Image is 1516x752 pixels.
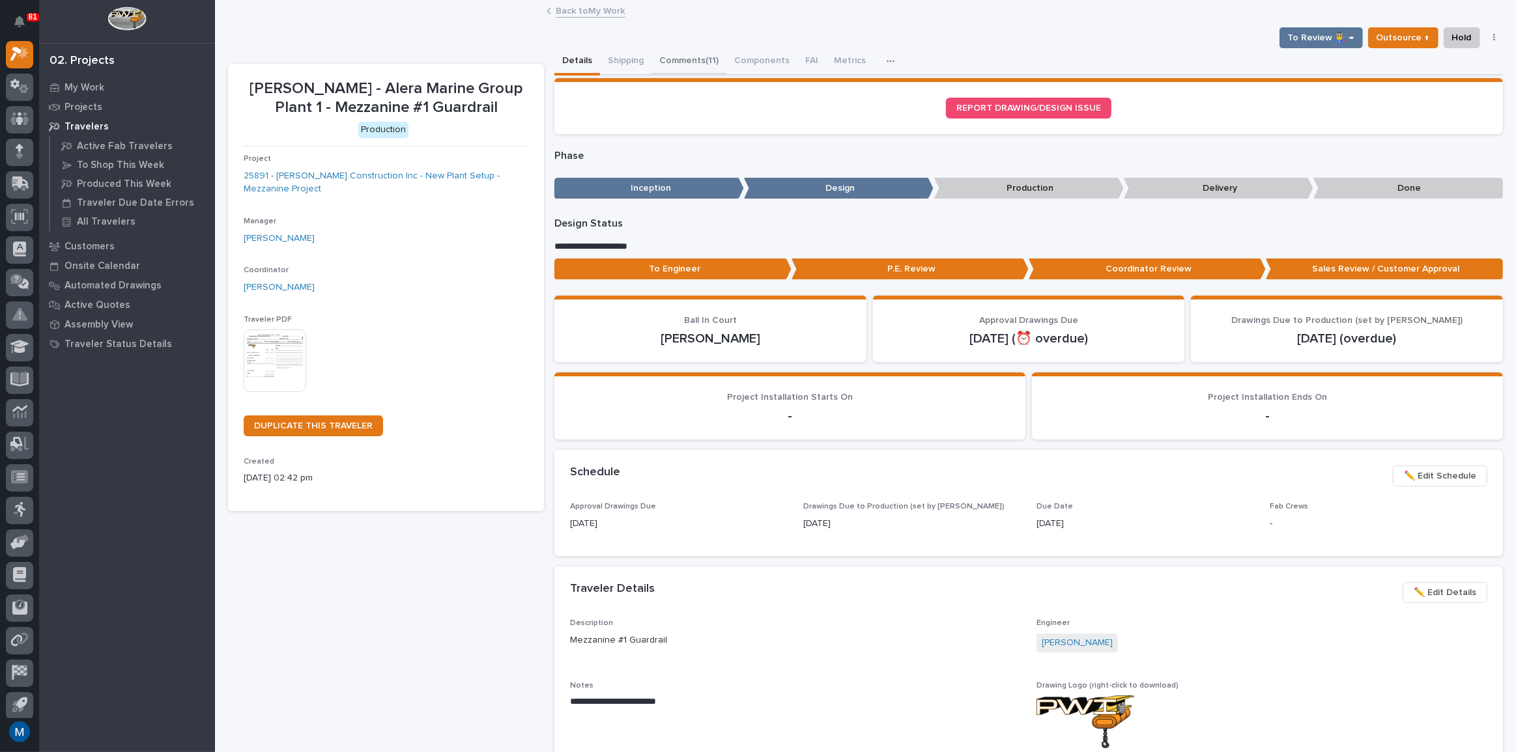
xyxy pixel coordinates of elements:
[1037,517,1254,531] p: [DATE]
[600,48,651,76] button: Shipping
[1452,30,1472,46] span: Hold
[1377,30,1430,46] span: Outsource ↑
[39,275,215,295] a: Automated Drawings
[1029,258,1266,280] p: Coordinator Review
[1403,582,1487,603] button: ✏️ Edit Details
[50,193,215,212] a: Traveler Due Date Errors
[979,316,1078,325] span: Approval Drawings Due
[244,458,274,466] span: Created
[358,122,408,138] div: Production
[1404,468,1476,484] span: ✏️ Edit Schedule
[39,295,215,314] a: Active Quotes
[77,216,136,228] p: All Travelers
[803,503,1005,510] span: Drawings Due to Production (set by [PERSON_NAME])
[39,97,215,117] a: Projects
[6,718,33,745] button: users-avatar
[570,619,613,627] span: Description
[1048,408,1487,424] p: -
[1037,503,1073,510] span: Due Date
[570,466,620,480] h2: Schedule
[77,178,171,190] p: Produced This Week
[726,48,797,76] button: Components
[1414,585,1476,600] span: ✏️ Edit Details
[64,82,104,94] p: My Work
[956,104,1101,113] span: REPORT DRAWING/DESIGN ISSUE
[744,178,934,199] p: Design
[244,266,289,274] span: Coordinator
[1393,466,1487,486] button: ✏️ Edit Schedule
[77,141,173,152] p: Active Fab Travelers
[1368,27,1438,48] button: Outsource ↑
[570,331,851,346] p: [PERSON_NAME]
[570,682,594,689] span: Notes
[244,217,276,225] span: Manager
[50,137,215,155] a: Active Fab Travelers
[244,281,315,294] a: [PERSON_NAME]
[1288,30,1354,46] span: To Review 👨‍🏭 →
[244,79,528,117] p: [PERSON_NAME] - Alera Marine Group Plant 1 - Mezzanine #1 Guardrail
[64,319,133,331] p: Assembly View
[64,280,162,292] p: Automated Drawings
[1042,636,1113,650] a: [PERSON_NAME]
[107,7,146,31] img: Workspace Logo
[792,258,1029,280] p: P.E. Review
[554,217,1503,230] p: Design Status
[244,155,271,163] span: Project
[1280,27,1363,48] button: To Review 👨‍🏭 →
[50,54,115,68] div: 02. Projects
[244,415,383,436] a: DUPLICATE THIS TRAVELER
[77,160,164,171] p: To Shop This Week
[244,471,528,485] p: [DATE] 02:42 pm
[64,339,172,350] p: Traveler Status Details
[570,582,655,596] h2: Traveler Details
[254,421,373,430] span: DUPLICATE THIS TRAVELER
[16,16,33,36] div: Notifications81
[803,517,1021,531] p: [DATE]
[556,3,625,18] a: Back toMy Work
[1037,619,1070,627] span: Engineer
[1037,682,1179,689] span: Drawing Logo (right-click to download)
[570,503,656,510] span: Approval Drawings Due
[934,178,1124,199] p: Production
[39,236,215,256] a: Customers
[946,98,1111,118] a: REPORT DRAWING/DESIGN ISSUE
[39,256,215,275] a: Onsite Calendar
[77,197,194,209] p: Traveler Due Date Errors
[570,634,1021,647] p: Mezzanine #1 Guardrail
[554,178,744,199] p: Inception
[244,316,292,324] span: Traveler PDF
[29,12,37,21] p: 81
[889,331,1169,346] p: [DATE] (⏰ overdue)
[554,48,600,76] button: Details
[727,393,853,402] span: Project Installation Starts On
[826,48,874,76] button: Metrics
[6,8,33,35] button: Notifications
[554,150,1503,162] p: Phase
[39,314,215,334] a: Assembly View
[797,48,826,76] button: FAI
[554,258,792,280] p: To Engineer
[64,102,102,113] p: Projects
[244,232,315,245] a: [PERSON_NAME]
[1266,258,1503,280] p: Sales Review / Customer Approval
[1037,695,1134,748] img: gQqZZmDfPvNnssuxXGT1U4_i_N5bvb1EcDLUD8iIVKc
[1270,517,1487,531] p: -
[570,408,1010,424] p: -
[1231,316,1463,325] span: Drawings Due to Production (set by [PERSON_NAME])
[1124,178,1313,199] p: Delivery
[50,156,215,174] a: To Shop This Week
[39,334,215,354] a: Traveler Status Details
[1208,393,1327,402] span: Project Installation Ends On
[1313,178,1503,199] p: Done
[64,241,115,253] p: Customers
[1444,27,1480,48] button: Hold
[570,517,788,531] p: [DATE]
[64,260,140,272] p: Onsite Calendar
[39,117,215,136] a: Travelers
[50,174,215,193] a: Produced This Week
[50,212,215,230] a: All Travelers
[1270,503,1308,510] span: Fab Crews
[684,316,737,325] span: Ball In Court
[651,48,726,76] button: Comments (11)
[39,77,215,97] a: My Work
